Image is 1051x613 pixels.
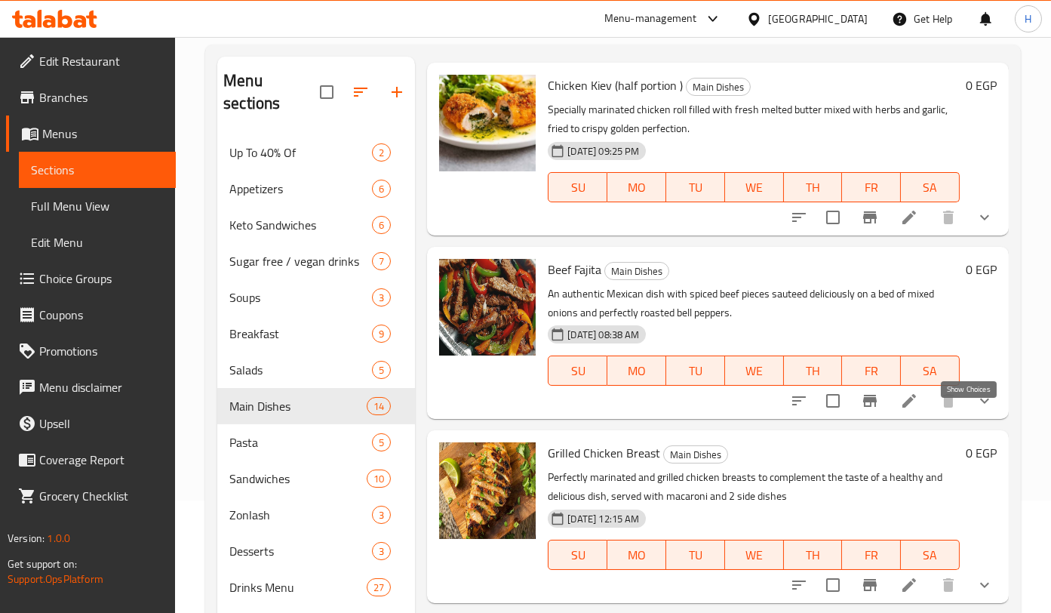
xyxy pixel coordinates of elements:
[217,424,415,461] div: Pasta5
[548,442,660,464] span: Grilled Chicken Breast
[784,172,843,202] button: TH
[930,199,966,236] button: delete
[817,385,849,417] span: Select to update
[229,252,372,270] span: Sugar free / vegan drinks
[901,356,960,386] button: SA
[229,433,372,451] div: Pasta
[852,567,888,603] button: Branch-specific-item
[229,325,372,343] span: Breakfast
[379,74,415,110] button: Add section
[39,342,164,360] span: Promotions
[548,172,607,202] button: SU
[19,152,176,188] a: Sections
[217,461,415,497] div: Sandwiches10
[373,146,390,160] span: 2
[39,88,164,106] span: Branches
[976,208,994,226] svg: Show Choices
[663,445,728,464] div: Main Dishes
[664,446,727,464] span: Main Dishes
[725,540,784,570] button: WE
[548,100,960,138] p: Specially marinated chicken roll filled with fresh melted butter mixed with herbs and garlic, fri...
[372,288,391,306] div: items
[6,478,176,514] a: Grocery Checklist
[790,544,837,566] span: TH
[373,508,390,522] span: 3
[768,11,868,27] div: [GEOGRAPHIC_DATA]
[39,306,164,324] span: Coupons
[47,528,70,548] span: 1.0.0
[672,177,719,199] span: TU
[217,316,415,352] div: Breakfast9
[39,414,164,433] span: Upsell
[229,288,372,306] span: Soups
[781,383,817,419] button: sort-choices
[561,512,645,526] span: [DATE] 12:15 AM
[817,202,849,233] span: Select to update
[217,352,415,388] div: Salads5
[725,172,784,202] button: WE
[548,74,683,97] span: Chicken Kiev (half portion )
[842,172,901,202] button: FR
[848,360,895,382] span: FR
[217,171,415,207] div: Appetizers6
[966,442,997,464] h6: 0 EGP
[848,177,895,199] span: FR
[613,177,660,199] span: MO
[19,188,176,224] a: Full Menu View
[8,528,45,548] span: Version:
[548,468,960,506] p: Perfectly marinated and grilled chicken breasts to complement the taste of a healthy and deliciou...
[848,544,895,566] span: FR
[217,497,415,533] div: Zonlash3
[666,540,725,570] button: TU
[666,172,725,202] button: TU
[372,143,391,162] div: items
[367,581,390,595] span: 27
[6,297,176,333] a: Coupons
[373,436,390,450] span: 5
[229,578,367,596] div: Drinks Menu
[672,544,719,566] span: TU
[907,177,954,199] span: SA
[367,397,391,415] div: items
[613,360,660,382] span: MO
[372,180,391,198] div: items
[217,388,415,424] div: Main Dishes14
[604,262,669,280] div: Main Dishes
[8,569,103,589] a: Support.OpsPlatform
[367,578,391,596] div: items
[901,172,960,202] button: SA
[39,487,164,505] span: Grocery Checklist
[229,506,372,524] span: Zonlash
[784,540,843,570] button: TH
[666,356,725,386] button: TU
[217,134,415,171] div: Up To 40% Of2
[6,333,176,369] a: Promotions
[372,361,391,379] div: items
[900,208,918,226] a: Edit menu item
[31,197,164,215] span: Full Menu View
[229,180,372,198] span: Appetizers
[229,397,367,415] div: Main Dishes
[731,360,778,382] span: WE
[229,143,372,162] span: Up To 40% Of
[607,540,666,570] button: MO
[966,567,1003,603] button: show more
[817,569,849,601] span: Select to update
[784,356,843,386] button: TH
[790,177,837,199] span: TH
[31,161,164,179] span: Sections
[555,544,601,566] span: SU
[672,360,719,382] span: TU
[39,451,164,469] span: Coverage Report
[900,576,918,594] a: Edit menu item
[367,470,391,488] div: items
[373,291,390,305] span: 3
[852,199,888,236] button: Branch-specific-item
[561,144,645,159] span: [DATE] 09:25 PM
[607,356,666,386] button: MO
[217,243,415,279] div: Sugar free / vegan drinks7
[901,540,960,570] button: SA
[229,361,372,379] div: Salads
[900,392,918,410] a: Edit menu item
[373,544,390,559] span: 3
